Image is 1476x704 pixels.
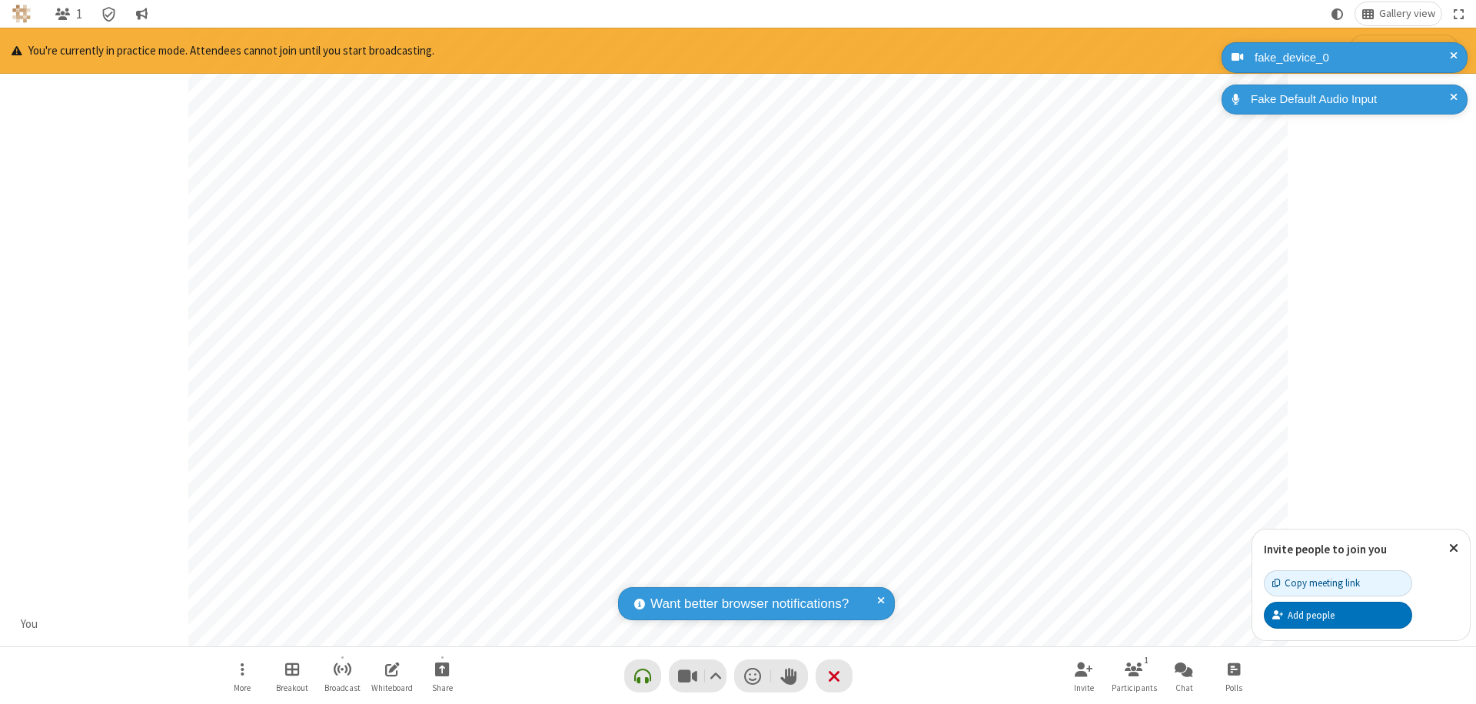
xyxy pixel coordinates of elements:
button: Raise hand [771,659,808,692]
span: 1 [76,7,82,22]
div: fake_device_0 [1249,49,1456,67]
button: Fullscreen [1448,2,1471,25]
button: Start broadcast [319,654,365,698]
span: Invite [1074,683,1094,692]
span: Participants [1112,683,1157,692]
button: Change layout [1355,2,1441,25]
button: Conversation [129,2,154,25]
button: Stop video (⌘+Shift+V) [669,659,726,692]
button: Send a reaction [734,659,771,692]
button: Open menu [219,654,265,698]
img: QA Selenium DO NOT DELETE OR CHANGE [12,5,31,23]
span: Polls [1225,683,1242,692]
span: Whiteboard [371,683,413,692]
label: Invite people to join you [1264,542,1387,556]
button: Add people [1264,602,1412,628]
span: Chat [1175,683,1193,692]
span: Broadcast [324,683,361,692]
button: Invite participants (⌘+Shift+I) [1061,654,1107,698]
button: Connect your audio [624,659,661,692]
div: Fake Default Audio Input [1245,91,1456,108]
span: Share [432,683,453,692]
button: Video setting [705,659,726,692]
div: 1 [1140,653,1153,667]
p: You're currently in practice mode. Attendees cannot join until you start broadcasting. [12,42,434,60]
span: Breakout [276,683,308,692]
span: More [234,683,251,692]
button: End or leave meeting [816,659,853,692]
button: Open participant list [48,2,88,25]
button: Open chat [1161,654,1207,698]
button: Close popover [1438,530,1470,567]
button: Manage Breakout Rooms [269,654,315,698]
button: Start broadcasting [1349,35,1459,67]
button: Open poll [1211,654,1257,698]
span: Want better browser notifications? [650,594,849,614]
button: Open shared whiteboard [369,654,415,698]
span: Gallery view [1379,8,1435,20]
button: Copy meeting link [1264,570,1412,596]
div: Meeting details Encryption enabled [95,2,124,25]
button: Start sharing [419,654,465,698]
div: Copy meeting link [1272,576,1360,590]
button: Open participant list [1111,654,1157,698]
button: Using system theme [1325,2,1350,25]
div: You [15,616,44,633]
